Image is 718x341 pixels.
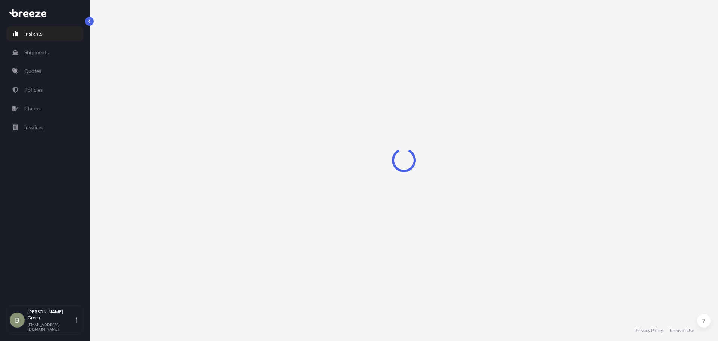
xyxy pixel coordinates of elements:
[6,120,83,135] a: Invoices
[28,322,74,331] p: [EMAIL_ADDRESS][DOMAIN_NAME]
[669,328,694,334] a: Terms of Use
[6,82,83,97] a: Policies
[6,64,83,79] a: Quotes
[15,316,19,324] span: B
[6,45,83,60] a: Shipments
[24,49,49,56] p: Shipments
[24,124,43,131] p: Invoices
[24,86,43,94] p: Policies
[24,67,41,75] p: Quotes
[24,105,40,112] p: Claims
[24,30,42,37] p: Insights
[6,101,83,116] a: Claims
[636,328,663,334] a: Privacy Policy
[6,26,83,41] a: Insights
[28,309,74,321] p: [PERSON_NAME] Green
